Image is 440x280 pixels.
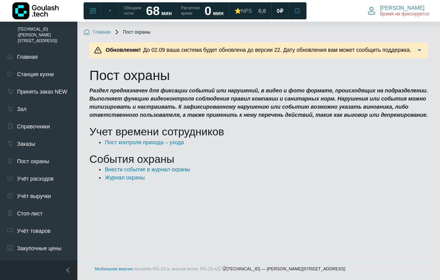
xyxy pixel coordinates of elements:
a: Внести событие в журнал охраны [105,166,190,172]
button: [PERSON_NAME] Время не фиксируется [363,3,434,19]
span: NPS [241,8,252,14]
h1: Пост охраны [89,67,428,84]
b: Обновление! [106,47,141,53]
span: Расчетное время [181,5,200,16]
h2: События охраны [89,153,428,166]
blockquote: Раздел предназначен для фиксации событий или нарушений, в видео и фото формате, происходящих на п... [89,87,428,119]
span: 0 [277,7,280,14]
a: ⭐NPS 0,0 [230,4,271,18]
a: Пост контроля прихода – ухода [105,139,184,145]
strong: 68 [146,4,160,18]
span: [PERSON_NAME] [380,4,425,11]
h2: Учет времени сотрудников [89,125,428,138]
span: Обещаем гостю [124,5,141,16]
a: Мобильная версия [95,266,133,271]
a: Главная [84,29,111,36]
span: 0,0 [258,7,265,14]
a: Обещаем гостю 68 мин Расчетное время 0 мин [119,4,228,18]
span: donatello RG-22-a, версия ветки: RG-22-a [134,266,222,271]
footer: [TECHNICAL_ID] — [PERSON_NAME][STREET_ADDRESS] [8,261,432,276]
img: Подробнее [416,46,423,54]
div: ⭐ [235,7,252,14]
span: Время не фиксируется [380,11,429,17]
span: До 02.09 ваша система будет обновлена до версии 22. Дату обновления вам может сообщить поддержка.... [103,47,411,61]
img: Предупреждение [94,46,102,54]
strong: 0 [205,4,212,18]
a: 0 ₽ [272,4,288,18]
img: Логотип компании Goulash.tech [12,2,59,19]
span: мин [213,10,223,16]
a: Журнал охраны [105,174,145,181]
span: мин [161,10,172,16]
span: Пост охраны [114,29,151,36]
span: ₽ [280,7,283,14]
